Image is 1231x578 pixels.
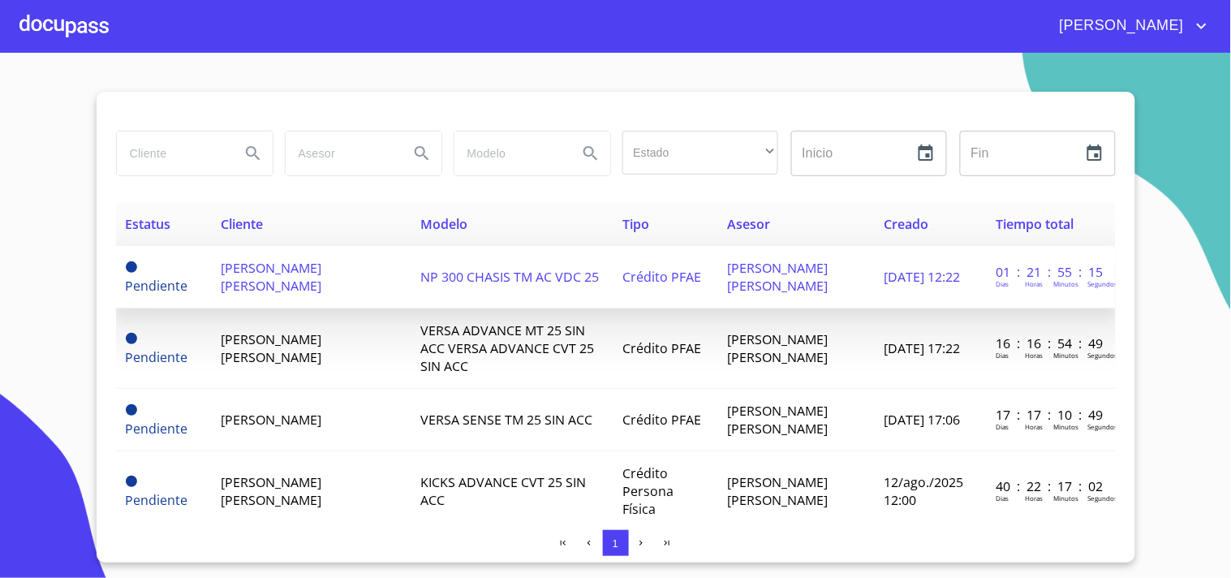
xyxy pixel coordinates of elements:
span: Crédito PFAE [622,268,701,286]
span: Pendiente [126,333,137,344]
input: search [117,132,227,175]
p: Horas [1025,351,1043,360]
span: Creado [885,215,929,233]
span: [PERSON_NAME] [PERSON_NAME] [221,259,321,295]
span: Crédito Persona Física [622,464,674,518]
p: Dias [996,279,1009,288]
span: Pendiente [126,491,188,509]
button: Search [234,134,273,173]
button: Search [571,134,610,173]
span: Tiempo total [996,215,1074,233]
p: 01 : 21 : 55 : 15 [996,263,1105,281]
span: VERSA SENSE TM 25 SIN ACC [421,411,593,429]
p: Segundos [1087,494,1117,503]
p: 17 : 17 : 10 : 49 [996,406,1105,424]
span: Pendiente [126,261,137,273]
span: [PERSON_NAME] [PERSON_NAME] [727,259,828,295]
p: Horas [1025,279,1043,288]
button: 1 [603,530,629,556]
span: [PERSON_NAME] [PERSON_NAME] [727,473,828,509]
span: Pendiente [126,420,188,438]
span: Modelo [421,215,468,233]
button: Search [402,134,441,173]
span: [DATE] 17:22 [885,339,961,357]
p: Segundos [1087,351,1117,360]
p: Dias [996,351,1009,360]
p: Minutos [1053,351,1078,360]
p: Horas [1025,422,1043,431]
span: [PERSON_NAME] [1048,13,1192,39]
p: 40 : 22 : 17 : 02 [996,477,1105,495]
span: Crédito PFAE [622,411,701,429]
p: Horas [1025,494,1043,503]
span: Pendiente [126,277,188,295]
span: VERSA ADVANCE MT 25 SIN ACC VERSA ADVANCE CVT 25 SIN ACC [421,321,595,375]
p: Segundos [1087,422,1117,431]
p: Minutos [1053,494,1078,503]
span: Estatus [126,215,171,233]
div: ​ [622,131,778,175]
p: 16 : 16 : 54 : 49 [996,334,1105,352]
span: [PERSON_NAME] [221,411,321,429]
span: [PERSON_NAME] [PERSON_NAME] [221,330,321,366]
span: [PERSON_NAME] [PERSON_NAME] [727,402,828,438]
button: account of current user [1048,13,1212,39]
span: Asesor [727,215,770,233]
p: Minutos [1053,422,1078,431]
span: Crédito PFAE [622,339,701,357]
p: Minutos [1053,279,1078,288]
span: Pendiente [126,476,137,487]
span: [PERSON_NAME] [PERSON_NAME] [727,330,828,366]
span: NP 300 CHASIS TM AC VDC 25 [421,268,600,286]
span: Pendiente [126,348,188,366]
input: search [454,132,565,175]
span: Pendiente [126,404,137,416]
p: Dias [996,422,1009,431]
span: [PERSON_NAME] [PERSON_NAME] [221,473,321,509]
span: 1 [613,537,618,550]
span: KICKS ADVANCE CVT 25 SIN ACC [421,473,587,509]
span: [DATE] 12:22 [885,268,961,286]
span: Cliente [221,215,263,233]
span: 12/ago./2025 12:00 [885,473,964,509]
input: search [286,132,396,175]
p: Segundos [1087,279,1117,288]
p: Dias [996,494,1009,503]
span: [DATE] 17:06 [885,411,961,429]
span: Tipo [622,215,649,233]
